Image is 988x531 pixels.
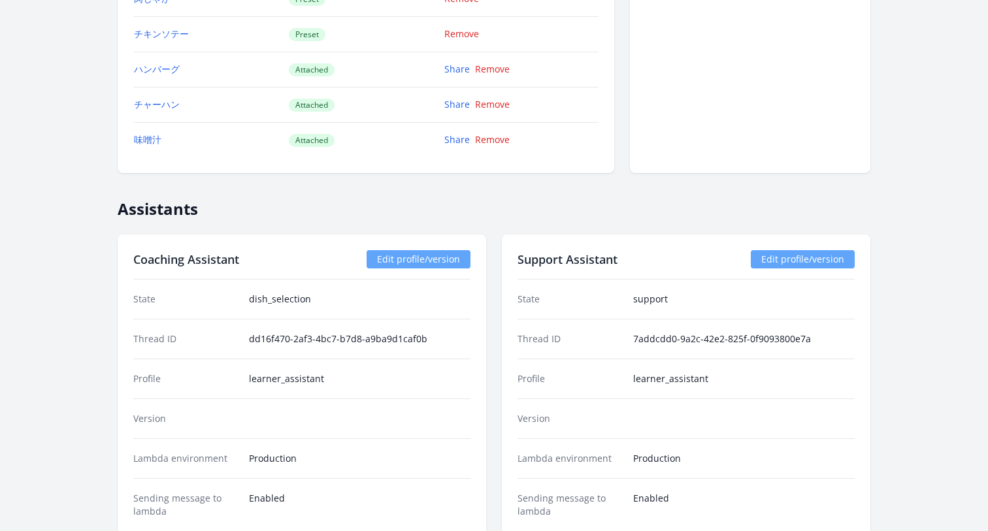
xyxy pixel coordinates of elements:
[475,133,510,146] a: Remove
[518,332,623,346] dt: Thread ID
[444,63,470,75] a: Share
[444,27,479,40] a: Remove
[367,250,470,268] a: Edit profile/version
[633,492,855,518] dd: Enabled
[518,452,623,465] dt: Lambda environment
[518,293,623,306] dt: State
[249,372,470,385] dd: learner_assistant
[518,412,623,425] dt: Version
[289,134,335,147] span: Attached
[133,293,239,306] dt: State
[133,372,239,385] dt: Profile
[134,133,161,146] a: 味噌汁
[633,332,855,346] dd: 7addcdd0-9a2c-42e2-825f-0f9093800e7a
[249,332,470,346] dd: dd16f470-2af3-4bc7-b7d8-a9ba9d1caf0b
[133,452,239,465] dt: Lambda environment
[475,63,510,75] a: Remove
[134,27,189,40] a: チキンソテー
[134,98,180,110] a: チャーハン
[134,63,180,75] a: ハンバーグ
[633,452,855,465] dd: Production
[118,189,870,219] h2: Assistants
[444,133,470,146] a: Share
[751,250,855,268] a: Edit profile/version
[289,28,325,41] span: Preset
[249,452,470,465] dd: Production
[633,293,855,306] dd: support
[518,492,623,518] dt: Sending message to lambda
[133,412,239,425] dt: Version
[133,332,239,346] dt: Thread ID
[475,98,510,110] a: Remove
[518,372,623,385] dt: Profile
[289,99,335,112] span: Attached
[133,492,239,518] dt: Sending message to lambda
[518,250,617,268] h2: Support Assistant
[133,250,239,268] h2: Coaching Assistant
[249,492,470,518] dd: Enabled
[444,98,470,110] a: Share
[633,372,855,385] dd: learner_assistant
[289,63,335,76] span: Attached
[249,293,470,306] dd: dish_selection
